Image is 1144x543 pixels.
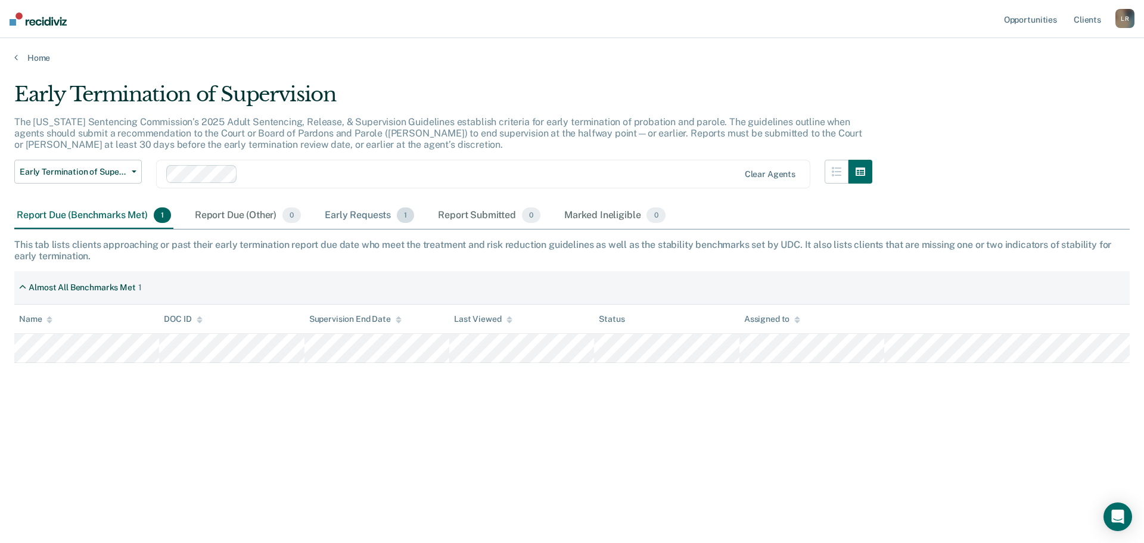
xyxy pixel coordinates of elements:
div: Marked Ineligible0 [562,203,668,229]
div: Early Requests1 [322,203,416,229]
p: The [US_STATE] Sentencing Commission’s 2025 Adult Sentencing, Release, & Supervision Guidelines e... [14,116,862,150]
button: LR [1115,9,1134,28]
div: This tab lists clients approaching or past their early termination report due date who meet the t... [14,239,1130,262]
span: 0 [646,207,665,223]
span: 0 [522,207,540,223]
button: Early Termination of Supervision [14,160,142,184]
a: Home [14,52,1130,63]
div: DOC ID [164,314,202,324]
div: Report Due (Benchmarks Met)1 [14,203,173,229]
div: Last Viewed [454,314,512,324]
div: Report Submitted0 [436,203,543,229]
div: 1 [138,283,142,293]
div: L R [1115,9,1134,28]
img: Recidiviz [10,13,67,26]
div: Almost All Benchmarks Met [29,283,136,293]
div: Clear agents [745,169,795,179]
div: Supervision End Date [309,314,402,324]
div: Early Termination of Supervision [14,82,872,116]
div: Report Due (Other)0 [192,203,303,229]
div: Assigned to [744,314,800,324]
div: Open Intercom Messenger [1103,502,1132,531]
span: 0 [282,207,301,223]
span: Early Termination of Supervision [20,167,127,177]
div: Name [19,314,52,324]
span: 1 [397,207,414,223]
div: Almost All Benchmarks Met1 [14,278,147,297]
div: Status [599,314,624,324]
span: 1 [154,207,171,223]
